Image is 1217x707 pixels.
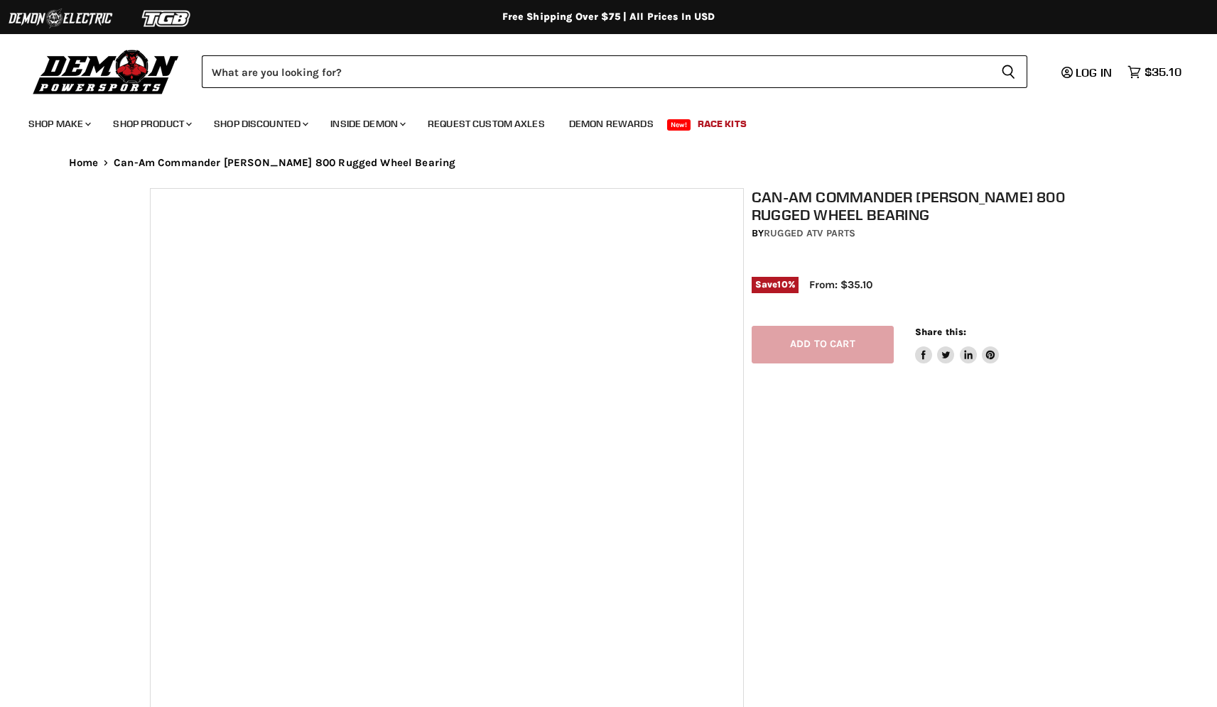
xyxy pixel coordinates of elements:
a: Demon Rewards [558,109,664,138]
a: $35.10 [1120,62,1189,82]
a: Shop Make [18,109,99,138]
a: Inside Demon [320,109,414,138]
span: $35.10 [1145,65,1181,79]
aside: Share this: [915,326,1000,363]
button: Search [990,55,1027,88]
span: Save % [752,277,799,292]
div: by [752,226,1076,241]
input: Search [202,55,990,88]
a: Shop Discounted [203,109,317,138]
h1: Can-Am Commander [PERSON_NAME] 800 Rugged Wheel Bearing [752,188,1076,224]
span: 10 [777,279,787,290]
span: New! [667,119,691,131]
span: Log in [1076,65,1112,80]
a: Log in [1055,66,1120,79]
ul: Main menu [18,104,1178,138]
span: From: $35.10 [809,278,872,291]
a: Shop Product [102,109,200,138]
nav: Breadcrumbs [40,157,1177,169]
img: TGB Logo 2 [114,5,220,32]
span: Can-Am Commander [PERSON_NAME] 800 Rugged Wheel Bearing [114,157,455,169]
img: Demon Powersports [28,46,184,97]
a: Race Kits [687,109,757,138]
img: Demon Electric Logo 2 [7,5,114,32]
a: Home [69,157,99,169]
a: Request Custom Axles [417,109,556,138]
a: Rugged ATV Parts [764,227,855,239]
form: Product [202,55,1027,88]
div: Free Shipping Over $75 | All Prices In USD [40,11,1177,23]
span: Share this: [915,327,966,337]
